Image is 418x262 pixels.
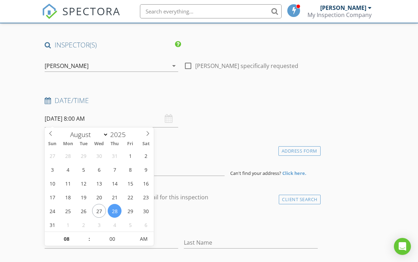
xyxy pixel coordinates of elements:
div: [PERSON_NAME] [320,4,366,11]
span: Thu [107,142,123,146]
span: July 27, 2025 [45,149,59,163]
div: [PERSON_NAME] [45,63,89,69]
span: Sat [138,142,154,146]
span: August 21, 2025 [108,190,122,204]
span: August 14, 2025 [108,176,122,190]
div: Open Intercom Messenger [394,238,411,255]
span: August 4, 2025 [61,163,75,176]
span: August 25, 2025 [61,204,75,218]
span: August 26, 2025 [77,204,90,218]
span: August 12, 2025 [77,176,90,190]
span: July 31, 2025 [108,149,122,163]
span: August 28, 2025 [108,204,122,218]
span: : [88,232,90,246]
span: August 3, 2025 [45,163,59,176]
span: August 24, 2025 [45,204,59,218]
span: Tue [76,142,91,146]
span: July 30, 2025 [92,149,106,163]
input: Year [108,130,132,139]
h4: Date/Time [45,96,318,105]
span: August 30, 2025 [139,204,153,218]
span: August 16, 2025 [139,176,153,190]
span: August 9, 2025 [139,163,153,176]
span: Sun [45,142,60,146]
div: My Inspection Company [307,11,372,18]
span: August 18, 2025 [61,190,75,204]
span: September 4, 2025 [108,218,122,232]
span: Wed [91,142,107,146]
span: August 15, 2025 [123,176,137,190]
span: August 23, 2025 [139,190,153,204]
span: August 19, 2025 [77,190,90,204]
input: Search everything... [140,4,282,18]
span: August 10, 2025 [45,176,59,190]
span: August 7, 2025 [108,163,122,176]
a: SPECTORA [42,10,120,24]
h4: INSPECTOR(S) [45,40,181,50]
span: September 3, 2025 [92,218,106,232]
span: September 5, 2025 [123,218,137,232]
strong: Click here. [282,170,306,176]
span: Mon [60,142,76,146]
i: arrow_drop_down [170,62,178,70]
span: September 1, 2025 [61,218,75,232]
span: July 28, 2025 [61,149,75,163]
span: August 13, 2025 [92,176,106,190]
span: August 8, 2025 [123,163,137,176]
div: Address Form [278,146,321,156]
span: August 5, 2025 [77,163,90,176]
span: August 31, 2025 [45,218,59,232]
div: Client Search [279,195,321,204]
img: The Best Home Inspection Software - Spectora [42,4,57,19]
span: August 27, 2025 [92,204,106,218]
span: August 2, 2025 [139,149,153,163]
span: Can't find your address? [230,170,281,176]
span: SPECTORA [62,4,120,18]
h4: Location [45,144,318,154]
span: August 20, 2025 [92,190,106,204]
span: Fri [123,142,138,146]
span: August 11, 2025 [61,176,75,190]
span: Click to toggle [134,232,153,246]
span: August 1, 2025 [123,149,137,163]
span: September 2, 2025 [77,218,90,232]
span: August 29, 2025 [123,204,137,218]
span: August 17, 2025 [45,190,59,204]
label: Enable Client CC email for this inspection [99,194,208,201]
span: August 22, 2025 [123,190,137,204]
span: September 6, 2025 [139,218,153,232]
span: August 6, 2025 [92,163,106,176]
input: Select date [45,110,178,127]
span: July 29, 2025 [77,149,90,163]
label: [PERSON_NAME] specifically requested [195,62,298,69]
